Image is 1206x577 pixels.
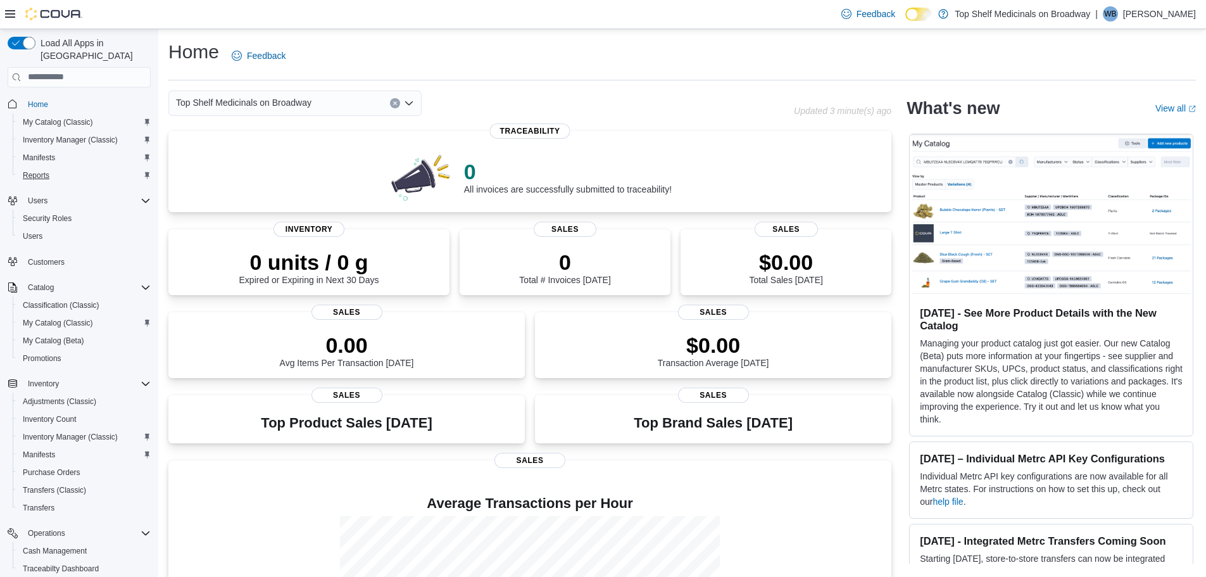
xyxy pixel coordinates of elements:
h4: Average Transactions per Hour [179,496,881,511]
a: Manifests [18,150,60,165]
span: Manifests [23,153,55,163]
button: Home [3,95,156,113]
h3: [DATE] - See More Product Details with the New Catalog [920,307,1183,332]
a: Cash Management [18,543,92,559]
span: Sales [534,222,597,237]
span: Promotions [18,351,151,366]
button: Clear input [390,98,400,108]
p: [PERSON_NAME] [1123,6,1196,22]
div: Avg Items Per Transaction [DATE] [280,333,414,368]
a: View allExternal link [1155,103,1196,113]
p: 0.00 [280,333,414,358]
button: Operations [3,524,156,542]
div: Total # Invoices [DATE] [519,250,610,285]
span: Users [28,196,47,206]
span: Security Roles [18,211,151,226]
span: Transfers [18,500,151,516]
a: Transfers [18,500,60,516]
button: Manifests [13,446,156,464]
a: help file [933,497,963,507]
span: Purchase Orders [18,465,151,480]
p: Managing your product catalog just got easier. Our new Catalog (Beta) puts more information at yo... [920,337,1183,426]
span: Inventory Manager (Classic) [18,429,151,445]
a: My Catalog (Beta) [18,333,89,348]
div: All invoices are successfully submitted to traceability! [464,159,672,194]
button: Catalog [3,279,156,296]
a: Feedback [836,1,900,27]
span: My Catalog (Classic) [23,318,93,328]
span: Sales [755,222,818,237]
a: Purchase Orders [18,465,85,480]
p: Top Shelf Medicinals on Broadway [955,6,1090,22]
button: My Catalog (Classic) [13,314,156,332]
button: Cash Management [13,542,156,560]
button: Transfers (Classic) [13,481,156,499]
button: My Catalog (Beta) [13,332,156,350]
svg: External link [1188,105,1196,113]
input: Dark Mode [905,8,932,21]
a: Feedback [227,43,291,68]
span: Adjustments (Classic) [23,396,96,407]
button: Users [3,192,156,210]
span: Inventory Count [23,414,77,424]
a: My Catalog (Classic) [18,115,98,130]
span: Inventory [273,222,344,237]
span: Manifests [18,447,151,462]
h3: [DATE] - Integrated Metrc Transfers Coming Soon [920,535,1183,547]
h3: Top Brand Sales [DATE] [634,415,793,431]
span: Reports [23,170,49,181]
div: Total Sales [DATE] [749,250,822,285]
span: Home [23,96,151,112]
span: Transfers (Classic) [18,483,151,498]
span: My Catalog (Classic) [23,117,93,127]
button: Promotions [13,350,156,367]
button: Inventory Manager (Classic) [13,131,156,149]
p: 0 [519,250,610,275]
span: Inventory Count [18,412,151,427]
h2: What's new [907,98,1000,118]
span: WB [1104,6,1116,22]
span: Promotions [23,353,61,364]
span: Feedback [857,8,895,20]
p: $0.00 [658,333,769,358]
button: Operations [23,526,70,541]
span: Inventory [23,376,151,391]
div: WAYLEN BUNN [1103,6,1118,22]
span: Operations [23,526,151,541]
button: My Catalog (Classic) [13,113,156,131]
span: Inventory Manager (Classic) [23,432,118,442]
span: Security Roles [23,213,72,224]
a: Transfers (Classic) [18,483,91,498]
span: Manifests [18,150,151,165]
a: Customers [23,255,70,270]
span: Inventory Manager (Classic) [18,132,151,148]
span: Cash Management [23,546,87,556]
span: Users [18,229,151,244]
a: Manifests [18,447,60,462]
span: Traceability [490,124,570,139]
span: Classification (Classic) [18,298,151,313]
button: Reports [13,167,156,184]
span: Inventory Manager (Classic) [23,135,118,145]
span: Customers [28,257,65,267]
div: Transaction Average [DATE] [658,333,769,368]
button: Inventory [23,376,64,391]
span: Users [23,193,151,208]
button: Open list of options [404,98,414,108]
button: Adjustments (Classic) [13,393,156,410]
span: My Catalog (Classic) [18,115,151,130]
span: Operations [28,528,65,538]
button: Customers [3,253,156,271]
span: Reports [18,168,151,183]
a: Inventory Manager (Classic) [18,429,123,445]
span: Customers [23,254,151,270]
a: Inventory Count [18,412,82,427]
h3: Top Product Sales [DATE] [261,415,432,431]
h3: [DATE] – Individual Metrc API Key Configurations [920,452,1183,465]
p: Individual Metrc API key configurations are now available for all Metrc states. For instructions ... [920,470,1183,508]
span: My Catalog (Beta) [23,336,84,346]
button: Inventory Count [13,410,156,428]
span: My Catalog (Classic) [18,315,151,331]
span: Sales [678,388,749,403]
p: $0.00 [749,250,822,275]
